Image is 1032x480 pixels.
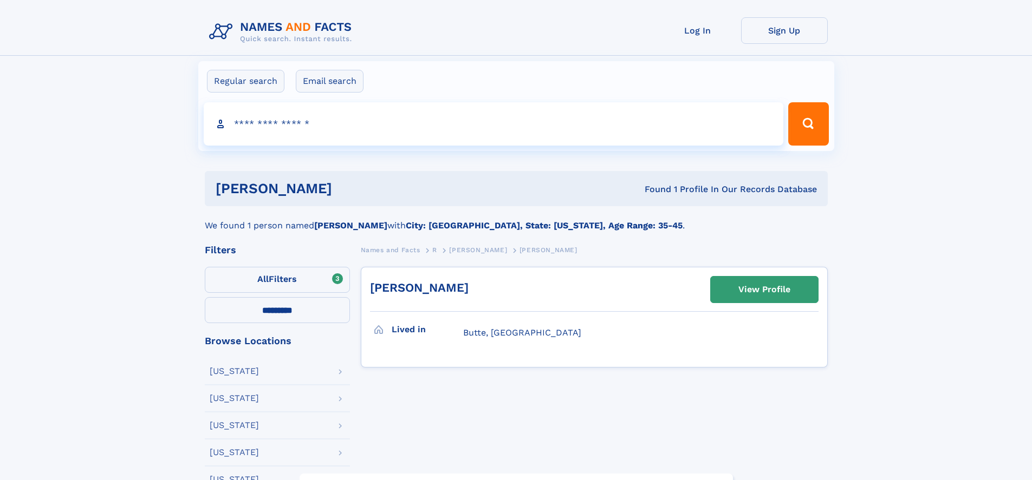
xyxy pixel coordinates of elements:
[432,246,437,254] span: R
[711,277,818,303] a: View Profile
[207,70,284,93] label: Regular search
[205,206,828,232] div: We found 1 person named with .
[488,183,817,195] div: Found 1 Profile In Our Records Database
[205,267,350,293] label: Filters
[392,320,463,339] h3: Lived in
[216,182,489,195] h1: [PERSON_NAME]
[210,394,259,403] div: [US_STATE]
[210,367,259,376] div: [US_STATE]
[370,281,469,294] a: [PERSON_NAME]
[788,102,828,146] button: Search Button
[432,243,437,257] a: R
[210,421,259,430] div: [US_STATE]
[449,243,507,257] a: [PERSON_NAME]
[406,220,683,231] b: City: [GEOGRAPHIC_DATA], State: [US_STATE], Age Range: 35-45
[463,327,581,338] span: Butte, [GEOGRAPHIC_DATA]
[257,274,269,284] span: All
[738,277,790,302] div: View Profile
[314,220,387,231] b: [PERSON_NAME]
[205,336,350,346] div: Browse Locations
[210,448,259,457] div: [US_STATE]
[205,245,350,255] div: Filters
[654,17,741,44] a: Log In
[205,17,361,47] img: Logo Names and Facts
[296,70,364,93] label: Email search
[361,243,420,257] a: Names and Facts
[204,102,784,146] input: search input
[449,246,507,254] span: [PERSON_NAME]
[520,246,577,254] span: [PERSON_NAME]
[741,17,828,44] a: Sign Up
